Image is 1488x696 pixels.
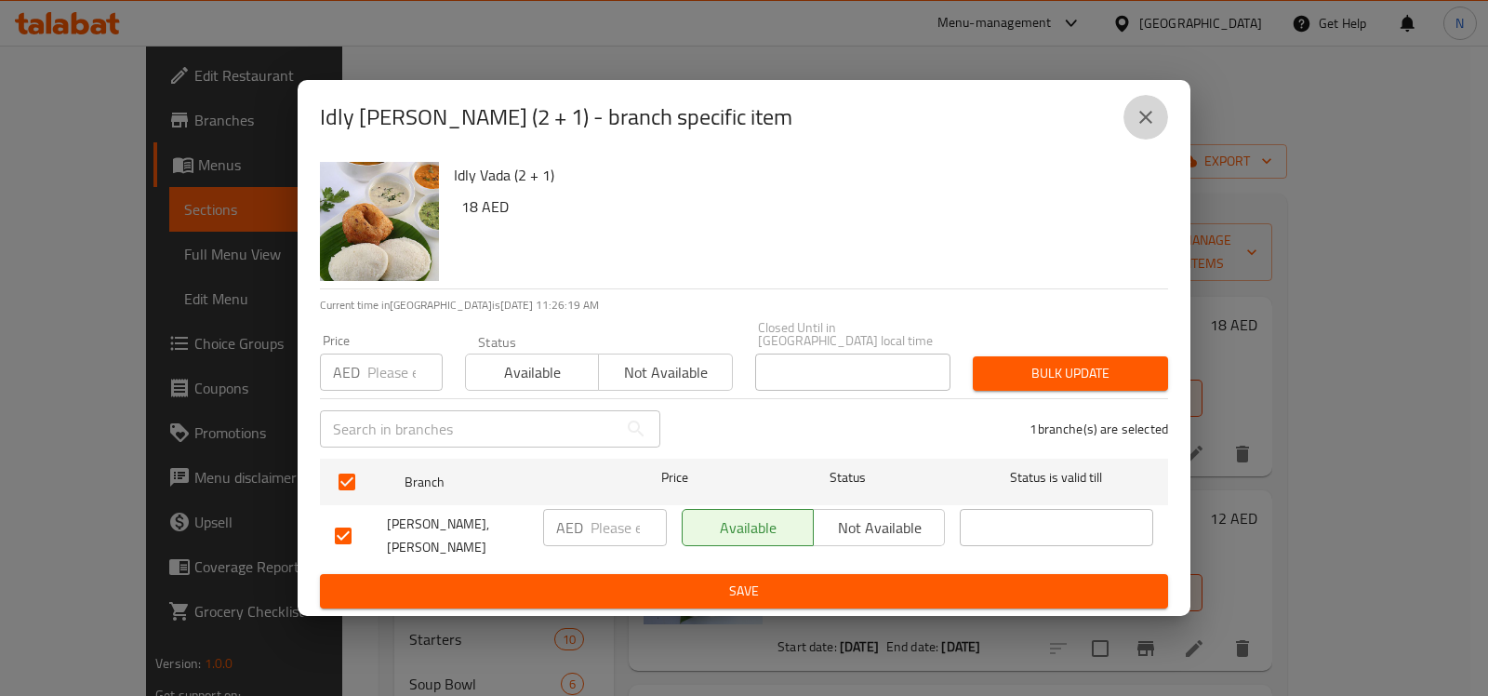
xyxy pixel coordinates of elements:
[367,354,443,391] input: Please enter price
[613,466,737,489] span: Price
[335,580,1153,603] span: Save
[960,466,1153,489] span: Status is valid till
[461,194,1153,220] h6: 18 AED
[465,354,599,391] button: Available
[1123,95,1168,140] button: close
[813,509,945,546] button: Not available
[682,509,814,546] button: Available
[556,516,583,539] p: AED
[320,574,1168,609] button: Save
[405,471,598,494] span: Branch
[387,513,528,559] span: [PERSON_NAME], [PERSON_NAME]
[320,102,792,132] h2: Idly [PERSON_NAME] (2 + 1) - branch specific item
[333,361,360,383] p: AED
[1030,420,1168,438] p: 1 branche(s) are selected
[690,515,806,542] span: Available
[606,359,724,386] span: Not available
[454,162,1153,188] h6: Idly Vada (2 + 1)
[821,515,937,542] span: Not available
[751,466,945,489] span: Status
[591,509,667,546] input: Please enter price
[320,410,618,448] input: Search in branches
[473,359,591,386] span: Available
[320,297,1168,314] p: Current time in [GEOGRAPHIC_DATA] is [DATE] 11:26:19 AM
[973,356,1168,391] button: Bulk update
[598,354,732,391] button: Not available
[320,162,439,281] img: Idly Vada (2 + 1)
[988,362,1153,385] span: Bulk update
